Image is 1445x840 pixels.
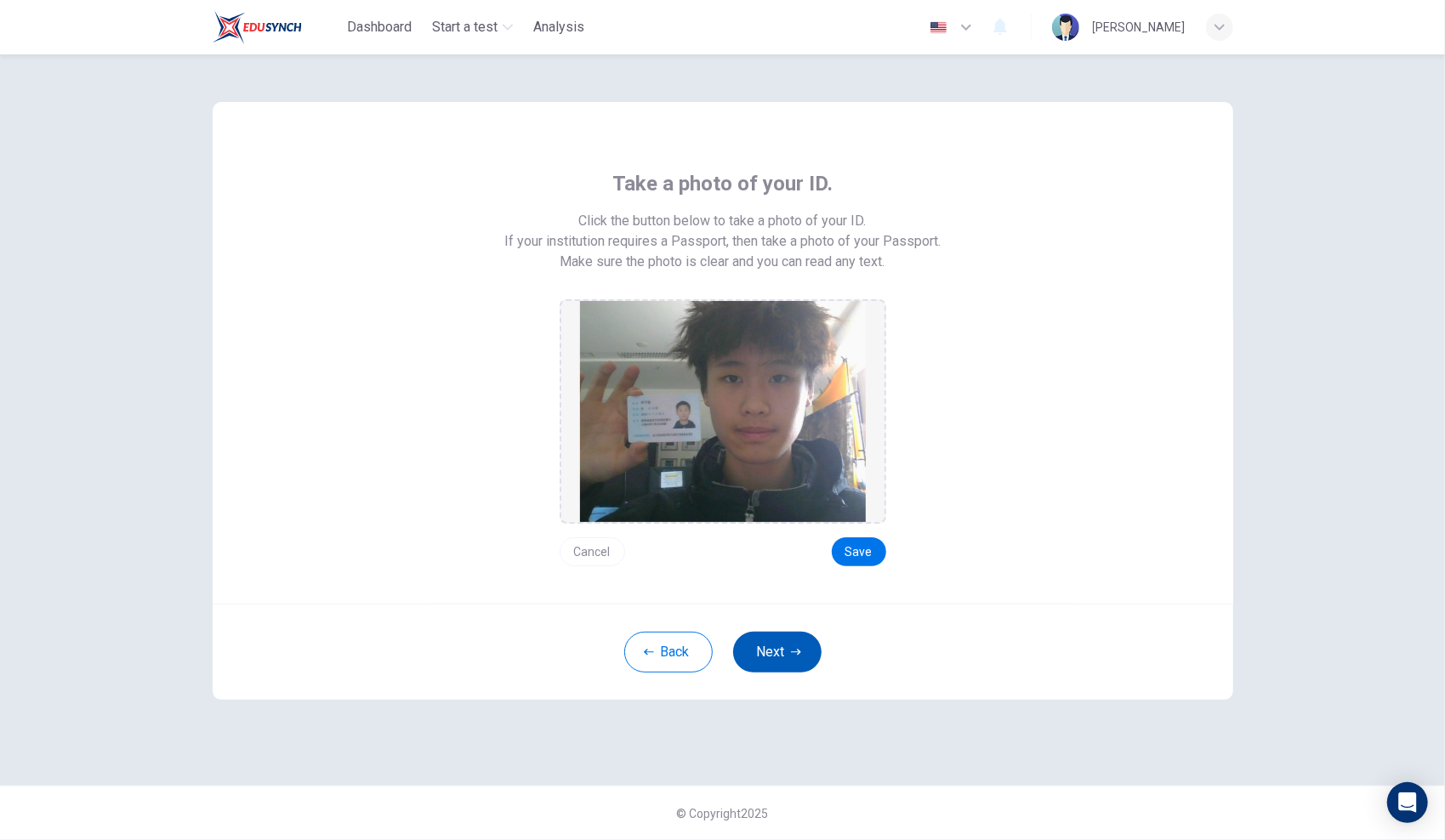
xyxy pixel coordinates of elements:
[1052,14,1079,41] img: Profile picture
[526,12,591,43] button: Analysis
[612,170,833,197] span: Take a photo of your ID.
[213,10,341,44] a: Rosedale logo
[560,537,625,566] button: Cancel
[560,252,885,272] span: Make sure the photo is clear and you can read any text.
[504,211,941,252] span: Click the button below to take a photo of your ID. If your institution requires a Passport, then ...
[624,632,713,673] button: Back
[533,17,584,37] span: Analysis
[1387,782,1428,823] div: Open Intercom Messenger
[580,301,866,522] img: preview screemshot
[213,10,302,44] img: Rosedale logo
[1093,17,1186,37] div: [PERSON_NAME]
[677,807,769,820] span: © Copyright 2025
[832,537,886,566] button: Save
[340,12,418,43] button: Dashboard
[928,21,949,34] img: en
[425,12,520,43] button: Start a test
[432,17,498,37] span: Start a test
[347,17,412,37] span: Dashboard
[733,632,822,673] button: Next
